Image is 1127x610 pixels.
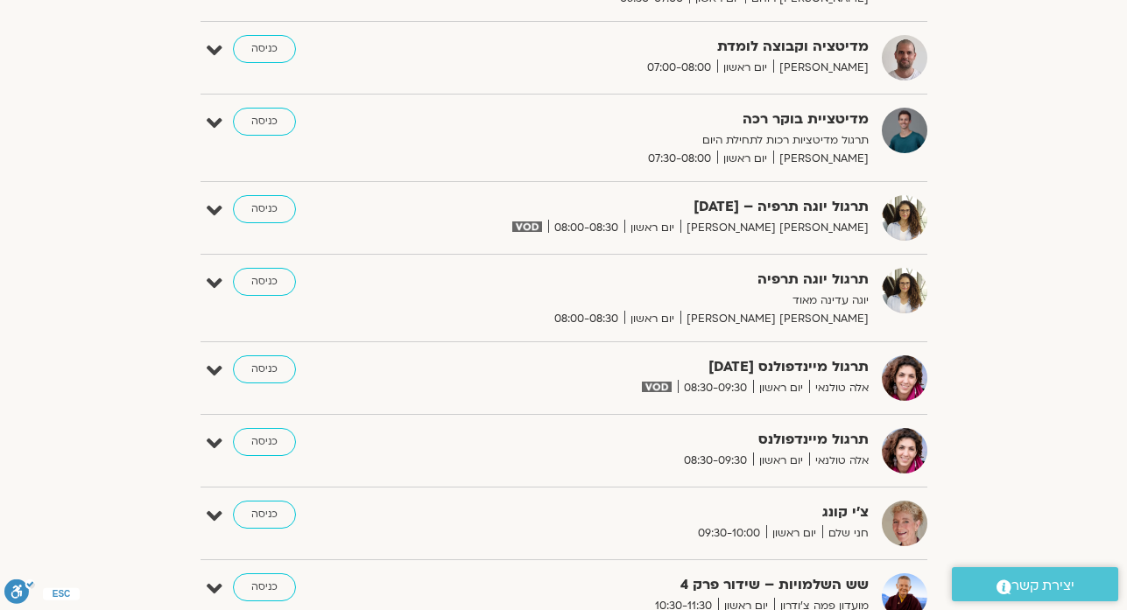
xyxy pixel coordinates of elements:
[680,219,869,237] span: [PERSON_NAME] [PERSON_NAME]
[233,268,296,296] a: כניסה
[642,150,717,168] span: 07:30-08:00
[440,131,869,150] p: תרגול מדיטציות רכות לתחילת היום
[822,524,869,543] span: חני שלם
[678,452,753,470] span: 08:30-09:30
[440,291,869,310] p: יוגה עדינה מאוד
[440,428,869,452] strong: תרגול מיינדפולנס
[773,59,869,77] span: [PERSON_NAME]
[809,452,869,470] span: אלה טולנאי
[952,567,1118,601] a: יצירת קשר
[440,573,869,597] strong: שש השלמויות – שידור פרק 4
[233,195,296,223] a: כניסה
[753,379,809,397] span: יום ראשון
[773,150,869,168] span: [PERSON_NAME]
[641,59,717,77] span: 07:00-08:00
[233,35,296,63] a: כניסה
[512,221,541,232] img: vodicon
[548,310,624,328] span: 08:00-08:30
[440,355,869,379] strong: תרגול מיינדפולנס [DATE]
[233,573,296,601] a: כניסה
[440,501,869,524] strong: צ'י קונג
[753,452,809,470] span: יום ראשון
[440,108,869,131] strong: מדיטציית בוקר רכה
[233,501,296,529] a: כניסה
[440,195,869,219] strong: תרגול יוגה תרפיה – [DATE]
[233,108,296,136] a: כניסה
[624,310,680,328] span: יום ראשון
[642,382,671,392] img: vodicon
[440,268,869,291] strong: תרגול יוגה תרפיה
[680,310,869,328] span: [PERSON_NAME] [PERSON_NAME]
[548,219,624,237] span: 08:00-08:30
[1011,574,1074,598] span: יצירת קשר
[717,150,773,168] span: יום ראשון
[624,219,680,237] span: יום ראשון
[233,428,296,456] a: כניסה
[233,355,296,383] a: כניסה
[692,524,766,543] span: 09:30-10:00
[809,379,869,397] span: אלה טולנאי
[440,35,869,59] strong: מדיטציה וקבוצה לומדת
[766,524,822,543] span: יום ראשון
[717,59,773,77] span: יום ראשון
[678,379,753,397] span: 08:30-09:30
